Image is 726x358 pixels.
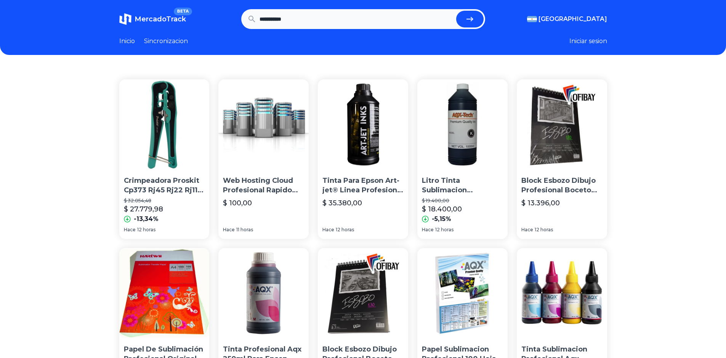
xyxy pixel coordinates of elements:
a: Sincronizacion [144,37,188,46]
img: Papel Sublimacion Profesional 100 Hojas Sublimar Estampar Maxima Transferencia [417,248,508,339]
p: Block Esbozo Dibujo Profesional Boceto A4 Sketch 180 Gr Liso [521,176,603,195]
span: 12 horas [336,227,354,233]
span: 12 horas [535,227,553,233]
img: Litro Tinta Sublimacion Profesional L220 L210 L380 L365 L355 [417,79,508,170]
span: 12 horas [435,227,454,233]
img: Papel De Sublimación Profesional Original Hartwii A4 100h [119,248,210,339]
p: $ 100,00 [223,198,252,208]
a: Block Esbozo Dibujo Profesional Boceto A4 Sketch 180 Gr LisoBlock Esbozo Dibujo Profesional Bocet... [517,79,607,239]
a: Tinta Para Epson Art-jet® Linea Profesional 1 LitroTinta Para Epson Art-jet® Linea Profesional 1 ... [318,79,408,239]
span: [GEOGRAPHIC_DATA] [538,15,607,24]
a: Crimpeadora Proskit Cp373 Rj45 Rj22 Rj11 Rj12 ProfesionalCrimpeadora Proskit Cp373 Rj45 Rj22 Rj11... [119,79,210,239]
p: Litro Tinta Sublimacion Profesional L220 L210 L380 L365 L355 [422,176,503,195]
span: Hace [124,227,136,233]
p: Tinta Para Epson Art-jet® Linea Profesional 1 Litro [322,176,404,195]
a: MercadoTrackBETA [119,13,186,25]
span: 12 horas [137,227,155,233]
span: MercadoTrack [135,15,186,23]
img: Crimpeadora Proskit Cp373 Rj45 Rj22 Rj11 Rj12 Profesional [119,79,210,170]
button: Iniciar sesion [569,37,607,46]
span: BETA [174,8,192,15]
p: $ 32.054,48 [124,198,205,204]
img: MercadoTrack [119,13,131,25]
span: Hace [223,227,235,233]
img: Tinta Sublimacion Profesional Aqx 400ml P/ Impresoras Epson L3110 L3150 L4150 L380 L395 Xp 241 441 [517,248,607,339]
p: Web Hosting Cloud Profesional Rapido Eficaz Y Seguro [223,176,304,195]
a: Web Hosting Cloud Profesional Rapido Eficaz Y SeguroWeb Hosting Cloud Profesional Rapido Eficaz Y... [218,79,309,239]
a: Litro Tinta Sublimacion Profesional L220 L210 L380 L365 L355Litro Tinta Sublimacion Profesional L... [417,79,508,239]
p: $ 13.396,00 [521,198,560,208]
span: Hace [322,227,334,233]
span: 11 horas [236,227,253,233]
span: Hace [422,227,434,233]
span: Hace [521,227,533,233]
img: Argentina [527,16,537,22]
a: Inicio [119,37,135,46]
button: [GEOGRAPHIC_DATA] [527,15,607,24]
p: $ 18.400,00 [422,204,462,214]
p: $ 27.779,98 [124,204,163,214]
p: $ 19.400,00 [422,198,503,204]
img: Tinta Para Epson Art-jet® Linea Profesional 1 Litro [318,79,408,170]
img: Block Esbozo Dibujo Profesional Boceto A4 Sketch 180 Gr Liso [517,79,607,170]
img: Block Esbozo Dibujo Profesional Boceto A4 Sketch 130 Gr Liso [318,248,408,339]
img: Web Hosting Cloud Profesional Rapido Eficaz Y Seguro [218,79,309,170]
p: $ 35.380,00 [322,198,362,208]
img: Tinta Profesional Aqx 250ml Para Epson L805 L210 L355 L4150 L3110 L3150 L810 L375 [218,248,309,339]
p: -5,15% [432,214,451,224]
p: -13,34% [134,214,159,224]
p: Crimpeadora Proskit Cp373 Rj45 Rj22 Rj11 Rj12 Profesional [124,176,205,195]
